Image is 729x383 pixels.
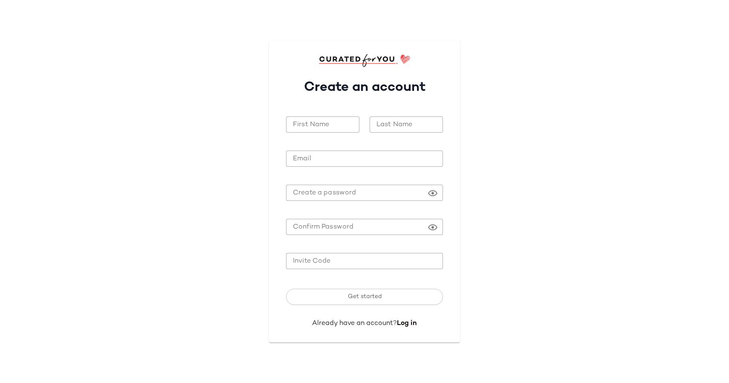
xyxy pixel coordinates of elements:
[286,289,443,305] button: Get started
[319,54,411,67] img: cfy_login_logo.DGdB1djN.svg
[286,67,443,103] h1: Create an account
[347,293,382,300] span: Get started
[312,320,397,327] span: Already have an account?
[397,320,417,327] a: Log in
